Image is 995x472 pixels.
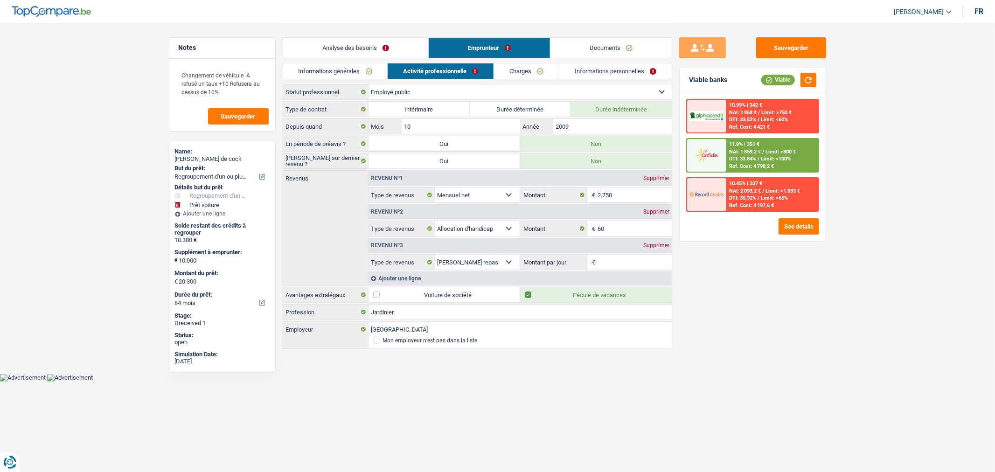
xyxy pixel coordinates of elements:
[369,209,405,215] div: Revenu nº2
[758,117,759,123] span: /
[175,257,178,264] span: €
[369,153,520,168] label: Oui
[765,188,800,194] span: Limit: >1.033 €
[283,287,369,302] label: Avantages extralégaux
[283,171,368,181] label: Revenus
[520,287,672,302] label: Pécule de vacances
[761,75,795,85] div: Viable
[369,119,402,134] label: Mois
[520,153,672,168] label: Non
[175,210,270,217] div: Ajouter une ligne
[689,111,724,122] img: AlphaCredit
[729,188,761,194] span: NAI: 2 093,2 €
[175,358,270,365] div: [DATE]
[369,287,520,302] label: Voiture de société
[571,102,672,117] label: Durée indéterminée
[283,305,369,319] label: Profession
[756,37,826,58] button: Sauvegarder
[175,155,270,163] div: [PERSON_NAME] de cock
[494,63,559,79] a: Charges
[47,374,93,382] img: Advertisement
[283,38,428,58] a: Analyse des besoins
[369,187,435,202] label: Type de revenus
[369,136,520,151] label: Oui
[729,124,770,130] div: Ref. Cost: 4 421 €
[175,312,270,319] div: Stage:
[761,156,791,162] span: Limit: <100%
[369,243,405,248] div: Revenu nº3
[641,243,672,248] div: Supprimer
[179,44,266,52] h5: Notes
[761,117,788,123] span: Limit: <60%
[689,76,727,84] div: Viable banks
[175,351,270,358] div: Simulation Date:
[283,136,369,151] label: En période de préavis ?
[175,184,270,191] div: Détails but du prêt
[729,163,774,169] div: Ref. Cost: 4 798,2 €
[369,255,435,270] label: Type de revenus
[761,110,792,116] span: Limit: >750 €
[283,153,369,168] label: [PERSON_NAME] sur dernier revenu ?
[729,156,756,162] span: DTI: 33.84%
[779,218,819,235] button: See details
[283,84,369,99] label: Statut professionnel
[429,38,550,58] a: Emprunteur
[520,119,553,134] label: Année
[369,271,672,285] div: Ajouter une ligne
[175,270,268,277] label: Montant du prêt:
[761,195,788,201] span: Limit: <65%
[729,102,762,108] div: 10.99% | 342 €
[369,175,405,181] div: Revenu nº1
[175,222,270,236] div: Solde restant des crédits à regrouper
[208,108,269,125] button: Sauvegarder
[283,119,369,134] label: Depuis quand
[12,6,91,17] img: TopCompare Logo
[886,4,952,20] a: [PERSON_NAME]
[729,117,756,123] span: DTI: 33.52%
[283,322,369,337] label: Employeur
[689,186,724,203] img: Record Credits
[283,63,388,79] a: Informations générales
[175,291,268,298] label: Durée du prêt:
[729,180,762,187] div: 10.45% | 337 €
[550,38,672,58] a: Documents
[369,102,470,117] label: Intérimaire
[369,322,672,337] input: Cherchez votre employeur
[175,332,270,339] div: Status:
[587,187,598,202] span: €
[894,8,944,16] span: [PERSON_NAME]
[587,255,598,270] span: €
[765,149,796,155] span: Limit: >800 €
[758,195,759,201] span: /
[175,278,178,285] span: €
[470,102,571,117] label: Durée déterminée
[559,63,672,79] a: Informations personnelles
[175,165,268,172] label: But du prêt:
[521,187,587,202] label: Montant
[641,175,672,181] div: Supprimer
[553,119,671,134] input: AAAA
[520,136,672,151] label: Non
[175,236,270,244] div: 10.300 €
[388,63,494,79] a: Activité professionnelle
[383,338,477,343] div: Mon employeur n’est pas dans la liste
[521,221,587,236] label: Montant
[221,113,256,119] span: Sauvegarder
[175,148,270,155] div: Name:
[369,221,435,236] label: Type de revenus
[689,146,724,164] img: Cofidis
[641,209,672,215] div: Supprimer
[521,255,587,270] label: Montant par jour
[175,319,270,327] div: Dreceived 1
[974,7,983,16] div: fr
[729,149,761,155] span: NAI: 1 859,2 €
[729,141,759,147] div: 11.9% | 351 €
[729,202,774,208] div: Ref. Cost: 4 197,6 €
[762,188,764,194] span: /
[758,156,759,162] span: /
[729,110,757,116] span: NAI: 1 868 €
[762,149,764,155] span: /
[175,249,268,256] label: Supplément à emprunter:
[175,339,270,346] div: open
[758,110,760,116] span: /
